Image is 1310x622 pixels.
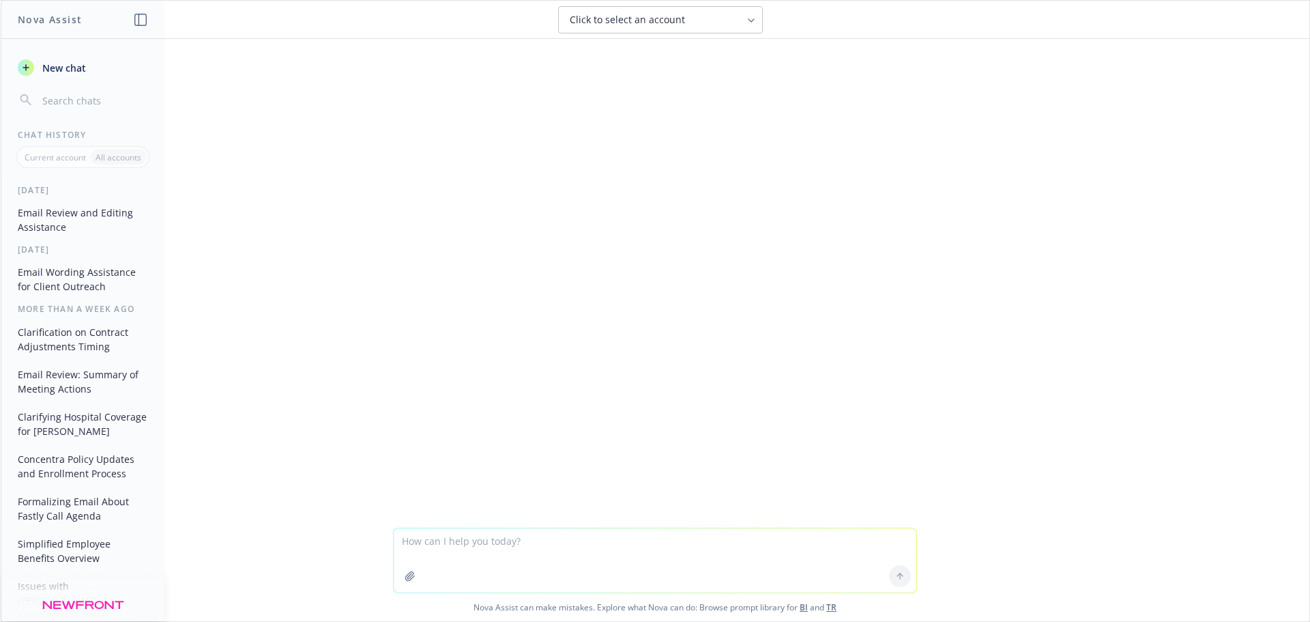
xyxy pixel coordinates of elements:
p: All accounts [96,152,141,163]
button: Formalizing Email About Fastly Call Agenda [12,490,154,527]
div: [DATE] [1,184,164,196]
button: Email Review: Summary of Meeting Actions [12,363,154,400]
input: Search chats [40,91,148,110]
button: Concentra Policy Updates and Enrollment Process [12,448,154,485]
button: Simplified Employee Benefits Overview [12,533,154,569]
button: Email Wording Assistance for Client Outreach [12,261,154,298]
button: Email Review and Editing Assistance [12,201,154,238]
button: Click to select an account [558,6,763,33]
h1: Nova Assist [18,12,82,27]
span: New chat [40,61,86,75]
span: Nova Assist can make mistakes. Explore what Nova can do: Browse prompt library for and [6,593,1304,621]
a: BI [800,602,808,613]
div: More than a week ago [1,303,164,315]
div: Chat History [1,129,164,141]
button: Clarifying Hospital Coverage for [PERSON_NAME] [12,406,154,442]
button: Clarification on Contract Adjustments Timing [12,321,154,358]
div: [DATE] [1,244,164,255]
p: Current account [25,152,86,163]
span: Click to select an account [570,13,685,27]
a: TR [826,602,836,613]
button: New chat [12,55,154,80]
